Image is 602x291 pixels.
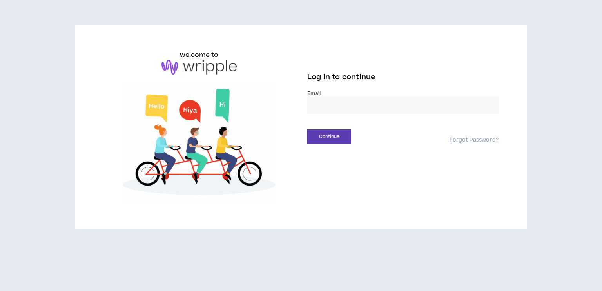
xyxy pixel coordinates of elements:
[307,129,351,144] button: Continue
[307,90,499,97] label: Email
[103,82,295,204] img: Welcome to Wripple
[307,72,375,82] span: Log in to continue
[450,136,499,144] a: Forgot Password?
[161,60,237,75] img: logo-brand.png
[180,50,219,60] h6: welcome to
